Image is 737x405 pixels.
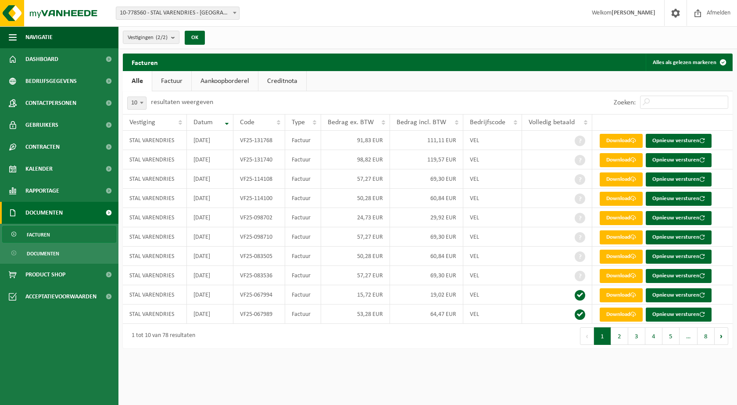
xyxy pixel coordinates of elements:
span: Contracten [25,136,60,158]
td: 91,83 EUR [321,131,390,150]
td: Factuur [285,285,321,305]
button: Opnieuw versturen [646,211,712,225]
button: Opnieuw versturen [646,172,712,186]
button: Opnieuw versturen [646,269,712,283]
td: [DATE] [187,131,233,150]
td: 98,82 EUR [321,150,390,169]
td: STAL VARENDRIES [123,208,187,227]
span: 10 [128,97,146,109]
td: [DATE] [187,208,233,227]
td: Factuur [285,208,321,227]
label: resultaten weergeven [151,99,213,106]
td: STAL VARENDRIES [123,150,187,169]
td: 60,84 EUR [390,247,463,266]
a: Download [600,172,643,186]
td: VF25-114100 [233,189,285,208]
a: Download [600,308,643,322]
span: Datum [193,119,213,126]
td: 69,30 EUR [390,227,463,247]
div: 1 tot 10 van 78 resultaten [127,328,195,344]
button: Previous [580,327,594,345]
td: 24,73 EUR [321,208,390,227]
td: VEL [463,266,522,285]
button: Next [715,327,728,345]
td: 64,47 EUR [390,305,463,324]
td: 50,28 EUR [321,247,390,266]
td: 50,28 EUR [321,189,390,208]
span: Facturen [27,226,50,243]
span: Navigatie [25,26,53,48]
button: 5 [662,327,680,345]
td: VEL [463,305,522,324]
h2: Facturen [123,54,167,71]
a: Documenten [2,245,116,262]
td: [DATE] [187,285,233,305]
td: STAL VARENDRIES [123,131,187,150]
span: Vestiging [129,119,155,126]
span: Volledig betaald [529,119,575,126]
td: 57,27 EUR [321,169,390,189]
a: Download [600,153,643,167]
a: Download [600,269,643,283]
td: [DATE] [187,169,233,189]
td: VEL [463,247,522,266]
td: Factuur [285,247,321,266]
td: [DATE] [187,189,233,208]
span: Kalender [25,158,53,180]
td: VF25-083505 [233,247,285,266]
td: [DATE] [187,227,233,247]
td: STAL VARENDRIES [123,189,187,208]
count: (2/2) [156,35,168,40]
span: 10-778560 - STAL VARENDRIES - DRONGEN [116,7,240,20]
td: 57,27 EUR [321,227,390,247]
td: Factuur [285,227,321,247]
td: Factuur [285,266,321,285]
td: [DATE] [187,247,233,266]
a: Download [600,134,643,148]
strong: [PERSON_NAME] [612,10,655,16]
button: Opnieuw versturen [646,153,712,167]
td: STAL VARENDRIES [123,169,187,189]
span: 10 [127,97,147,110]
span: Type [292,119,305,126]
td: 69,30 EUR [390,266,463,285]
td: Factuur [285,169,321,189]
td: 15,72 EUR [321,285,390,305]
button: Opnieuw versturen [646,288,712,302]
a: Facturen [2,226,116,243]
span: Documenten [27,245,59,262]
span: Bedrag incl. BTW [397,119,446,126]
td: VEL [463,285,522,305]
span: Rapportage [25,180,59,202]
td: VF25-098710 [233,227,285,247]
td: 111,11 EUR [390,131,463,150]
button: Alles als gelezen markeren [646,54,732,71]
a: Alle [123,71,152,91]
td: Factuur [285,131,321,150]
span: Dashboard [25,48,58,70]
td: VF25-098702 [233,208,285,227]
button: Vestigingen(2/2) [123,31,179,44]
button: Opnieuw versturen [646,308,712,322]
span: … [680,327,698,345]
td: 29,92 EUR [390,208,463,227]
span: Bedrijfsgegevens [25,70,77,92]
td: 53,28 EUR [321,305,390,324]
a: Download [600,288,643,302]
a: Download [600,250,643,264]
td: STAL VARENDRIES [123,305,187,324]
span: Bedrag ex. BTW [328,119,374,126]
a: Download [600,192,643,206]
td: STAL VARENDRIES [123,285,187,305]
span: Bedrijfscode [470,119,505,126]
span: 10-778560 - STAL VARENDRIES - DRONGEN [116,7,239,19]
label: Zoeken: [614,99,636,106]
td: VF25-131768 [233,131,285,150]
td: 60,84 EUR [390,189,463,208]
td: 69,30 EUR [390,169,463,189]
a: Creditnota [258,71,306,91]
td: VF25-083536 [233,266,285,285]
td: VEL [463,169,522,189]
td: 119,57 EUR [390,150,463,169]
td: VF25-131740 [233,150,285,169]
